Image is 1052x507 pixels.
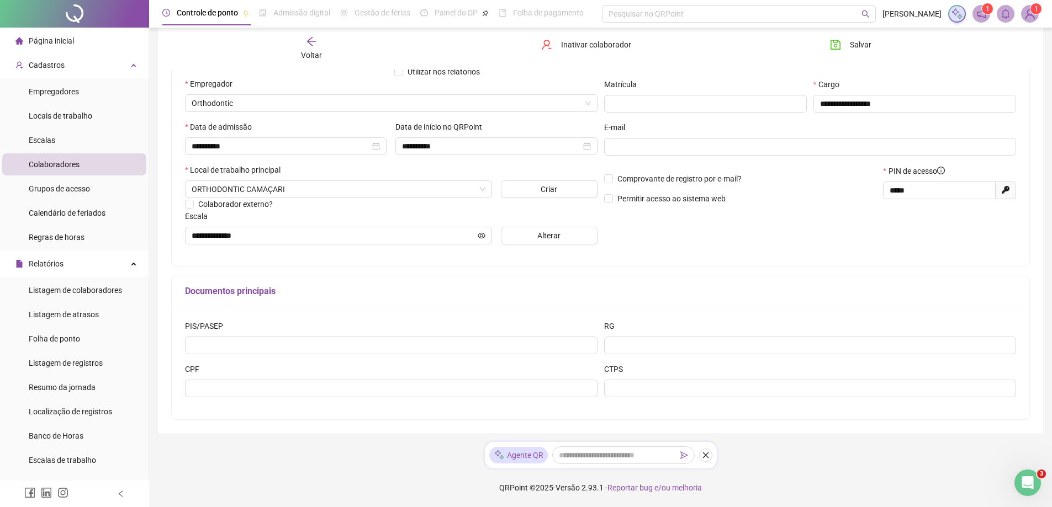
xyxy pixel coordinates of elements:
span: Listagem de registros [29,359,103,367]
span: user-delete [541,39,552,50]
span: Inativar colaborador [561,39,631,51]
span: Permitir acesso ao sistema web [617,194,726,203]
span: arrow-left [306,36,317,47]
span: Relatório de solicitações [29,480,112,489]
span: 1 [986,5,990,13]
span: sun [340,9,348,17]
span: Listagem de atrasos [29,310,99,319]
sup: Atualize o seu contato no menu Meus Dados [1030,3,1042,14]
span: Folha de pagamento [513,8,584,17]
span: Painel do DP [435,8,478,17]
span: Listagem de colaboradores [29,286,122,295]
span: info-circle [937,167,945,174]
span: Localização de registros [29,407,112,416]
button: Alterar [501,227,598,244]
span: Locais de trabalho [29,111,92,120]
span: Cadastros [29,61,65,70]
span: Colaborador externo? [198,200,273,209]
span: Salvador, Bahia, Brazil [192,181,485,198]
span: Relatórios [29,259,64,268]
span: clock-circle [162,9,170,17]
span: Gestão de férias [355,8,410,17]
label: Local de trabalho principal [185,164,288,176]
span: Escalas de trabalho [29,456,96,465]
span: 1 [1034,5,1038,13]
label: Data de início no QRPoint [395,121,489,133]
img: sparkle-icon.fc2bf0ac1784a2077858766a79e2daf3.svg [951,8,963,20]
label: CPF [185,363,207,375]
h5: Documentos principais [185,285,1016,298]
span: Banco de Horas [29,431,83,440]
span: Folha de ponto [29,334,80,343]
span: Empregadores [29,87,79,96]
span: Controle de ponto [177,8,238,17]
footer: QRPoint © 2025 - 2.93.1 - [149,468,1052,507]
span: file-done [259,9,267,17]
span: search [861,10,870,18]
span: Comprovante de registro por e-mail? [617,174,742,183]
label: Escala [185,210,215,222]
label: CTPS [604,363,630,375]
span: Alterar [537,230,561,242]
span: user-add [15,61,23,68]
span: Utilizar nos relatórios [408,67,480,76]
span: left [117,490,125,498]
span: Reportar bug e/ou melhoria [607,483,702,492]
span: Calendário de feriados [29,209,105,217]
img: sparkle-icon.fc2bf0ac1784a2077858766a79e2daf3.svg [494,449,505,461]
span: Voltar [301,51,322,60]
label: RG [604,320,622,332]
span: Criar [541,183,557,195]
span: send [680,451,688,459]
span: Admissão digital [273,8,330,17]
span: Orthodontic [192,95,591,111]
span: eye [478,232,485,239]
iframe: Intercom live chat [1014,469,1041,496]
span: home [15,36,23,44]
button: Inativar colaborador [533,36,639,54]
span: book [499,9,506,17]
span: facebook [24,487,35,498]
button: Salvar [822,36,880,54]
span: Grupos de acesso [29,184,90,193]
sup: 1 [982,3,993,14]
span: dashboard [420,9,428,17]
span: Regras de horas [29,233,84,242]
span: [PERSON_NAME] [882,8,942,20]
label: Empregador [185,78,240,90]
label: PIS/PASEP [185,320,230,332]
span: bell [1001,9,1011,19]
span: Escalas [29,136,55,145]
span: PIN de acesso [889,165,945,177]
label: Matrícula [604,78,644,90]
span: pushpin [242,10,249,17]
img: 37765 [1022,6,1038,22]
span: save [830,39,841,50]
div: Agente QR [489,447,548,463]
label: Cargo [813,78,847,90]
button: Criar [501,180,598,198]
span: close [702,451,710,459]
span: 3 [1037,469,1046,478]
span: pushpin [482,10,489,17]
span: linkedin [41,487,52,498]
span: instagram [57,487,68,498]
span: notification [976,9,986,19]
span: file [15,259,23,267]
span: Versão [556,483,580,492]
span: Colaboradores [29,160,80,169]
span: Resumo da jornada [29,383,96,392]
span: Página inicial [29,36,74,45]
label: E-mail [604,121,632,134]
span: Salvar [850,39,871,51]
label: Data de admissão [185,121,259,133]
